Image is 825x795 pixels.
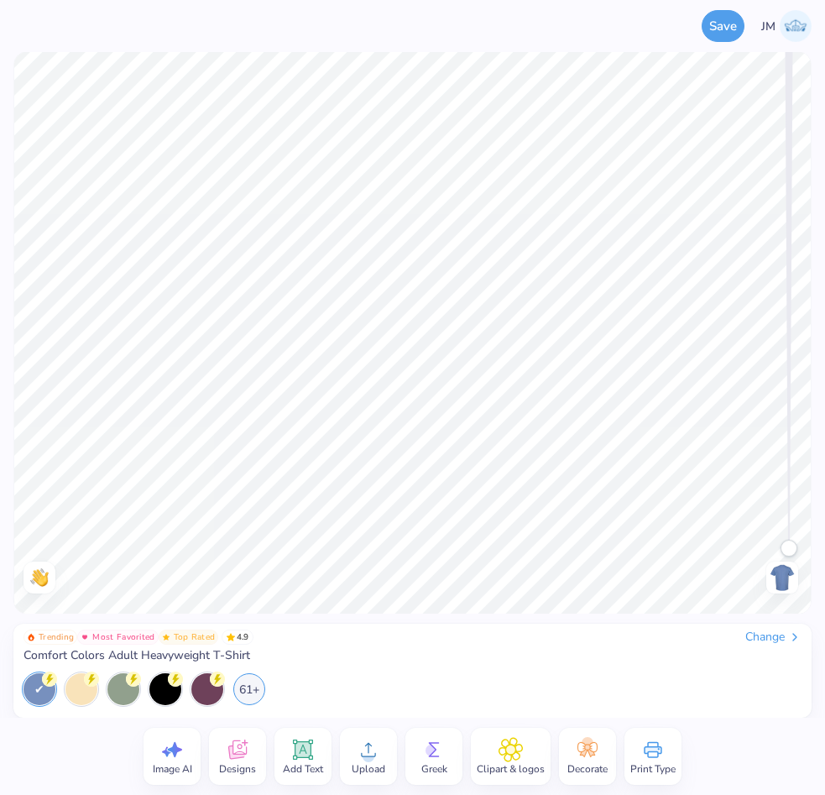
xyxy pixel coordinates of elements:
[233,673,265,705] div: 61+
[769,564,796,591] img: Back
[630,762,676,776] span: Print Type
[77,630,158,645] button: Badge Button
[81,633,89,641] img: Most Favorited sort
[39,633,74,641] span: Trending
[219,762,256,776] span: Designs
[352,762,385,776] span: Upload
[92,633,154,641] span: Most Favorited
[159,630,219,645] button: Badge Button
[162,633,170,641] img: Top Rated sort
[761,18,775,35] span: JM
[761,10,812,42] a: JM
[23,630,77,645] button: Badge Button
[222,630,253,645] span: 4.9
[567,762,608,776] span: Decorate
[780,10,812,42] img: Jullylla Marie Lalis
[781,540,797,557] div: Accessibility label
[283,762,323,776] span: Add Text
[27,633,35,641] img: Trending sort
[421,762,447,776] span: Greek
[153,762,192,776] span: Image AI
[174,633,216,641] span: Top Rated
[745,630,802,645] div: Change
[702,10,744,42] button: Save
[477,762,545,776] span: Clipart & logos
[23,648,250,663] span: Comfort Colors Adult Heavyweight T-Shirt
